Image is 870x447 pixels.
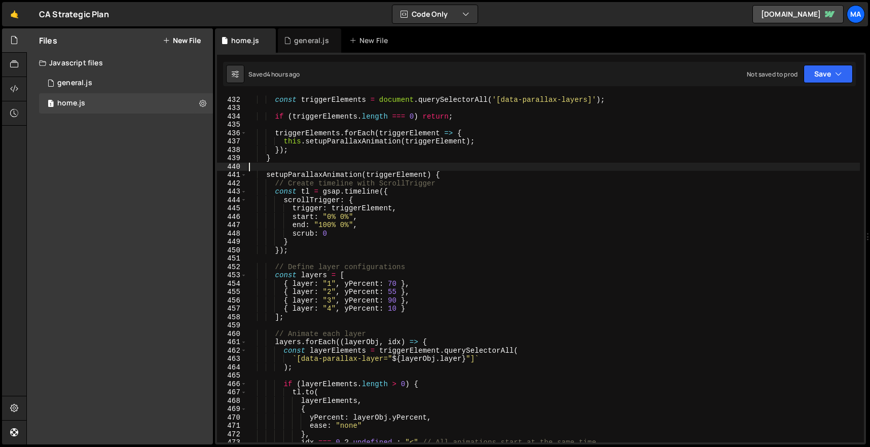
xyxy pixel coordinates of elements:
[217,196,247,205] div: 444
[217,397,247,405] div: 468
[217,221,247,230] div: 447
[217,121,247,129] div: 435
[217,188,247,196] div: 443
[57,79,92,88] div: general.js
[217,338,247,347] div: 461
[294,35,329,46] div: general.js
[349,35,392,46] div: New File
[217,280,247,288] div: 454
[217,313,247,322] div: 458
[217,363,247,372] div: 464
[217,146,247,155] div: 438
[217,113,247,121] div: 434
[231,35,259,46] div: home.js
[217,296,247,305] div: 456
[217,288,247,296] div: 455
[57,99,85,108] div: home.js
[39,73,213,93] div: 17131/47264.js
[217,380,247,389] div: 466
[163,36,201,45] button: New File
[217,414,247,422] div: 470
[217,321,247,330] div: 459
[48,100,54,108] span: 1
[217,129,247,138] div: 436
[39,35,57,46] h2: Files
[2,2,27,26] a: 🤙
[217,104,247,113] div: 433
[217,238,247,246] div: 449
[747,70,797,79] div: Not saved to prod
[752,5,844,23] a: [DOMAIN_NAME]
[27,53,213,73] div: Javascript files
[217,355,247,363] div: 463
[217,263,247,272] div: 452
[847,5,865,23] a: Ma
[267,70,300,79] div: 4 hours ago
[217,305,247,313] div: 457
[392,5,478,23] button: Code Only
[217,330,247,339] div: 460
[217,388,247,397] div: 467
[217,438,247,447] div: 473
[217,179,247,188] div: 442
[217,271,247,280] div: 453
[217,163,247,171] div: 440
[217,154,247,163] div: 439
[217,405,247,414] div: 469
[248,70,300,79] div: Saved
[217,246,247,255] div: 450
[39,93,213,114] div: 17131/47267.js
[217,171,247,179] div: 441
[217,254,247,263] div: 451
[39,8,109,20] div: CA Strategic Plan
[217,347,247,355] div: 462
[217,422,247,430] div: 471
[217,430,247,439] div: 472
[217,96,247,104] div: 432
[217,230,247,238] div: 448
[217,204,247,213] div: 445
[217,371,247,380] div: 465
[804,65,853,83] button: Save
[217,137,247,146] div: 437
[217,213,247,221] div: 446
